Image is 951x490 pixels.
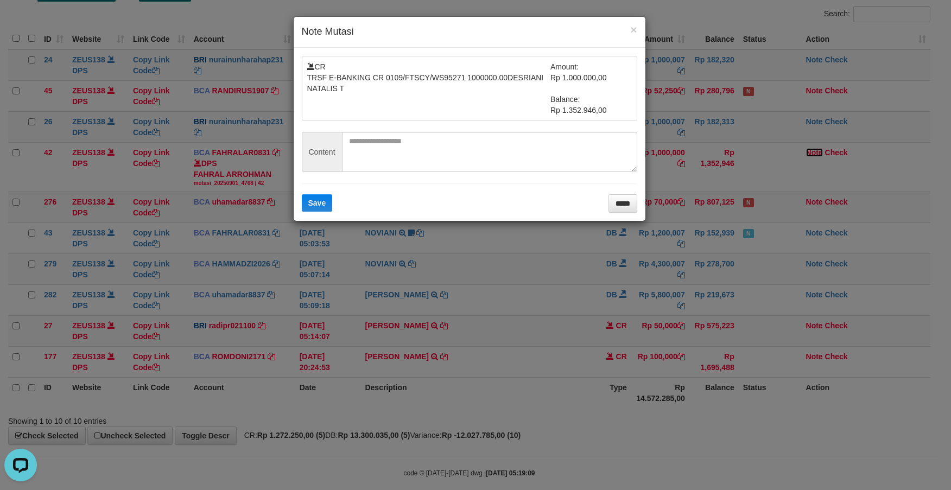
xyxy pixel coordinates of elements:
[308,199,326,207] span: Save
[307,61,551,116] td: CR TRSF E-BANKING CR 0109/FTSCY/WS95271 1000000.00DESRIANI NATALIS T
[550,61,632,116] td: Amount: Rp 1.000.000,00 Balance: Rp 1.352.946,00
[302,194,333,212] button: Save
[302,132,342,172] span: Content
[4,4,37,37] button: Open LiveChat chat widget
[630,24,637,35] button: ×
[302,25,637,39] h4: Note Mutasi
